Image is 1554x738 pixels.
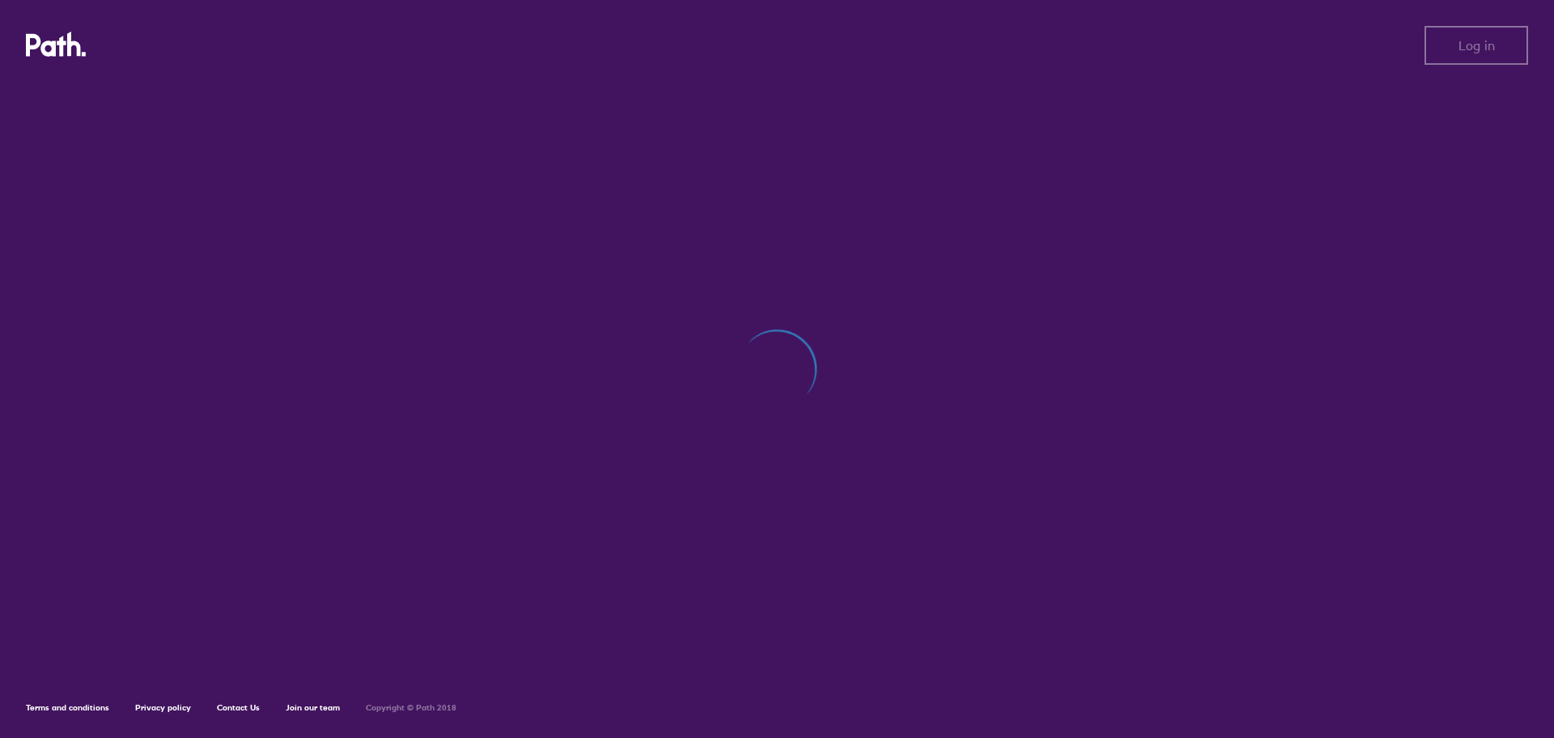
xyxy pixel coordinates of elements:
[366,703,456,713] h6: Copyright © Path 2018
[1424,26,1528,65] button: Log in
[135,702,191,713] a: Privacy policy
[286,702,340,713] a: Join our team
[1458,38,1495,53] span: Log in
[26,702,109,713] a: Terms and conditions
[217,702,260,713] a: Contact Us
